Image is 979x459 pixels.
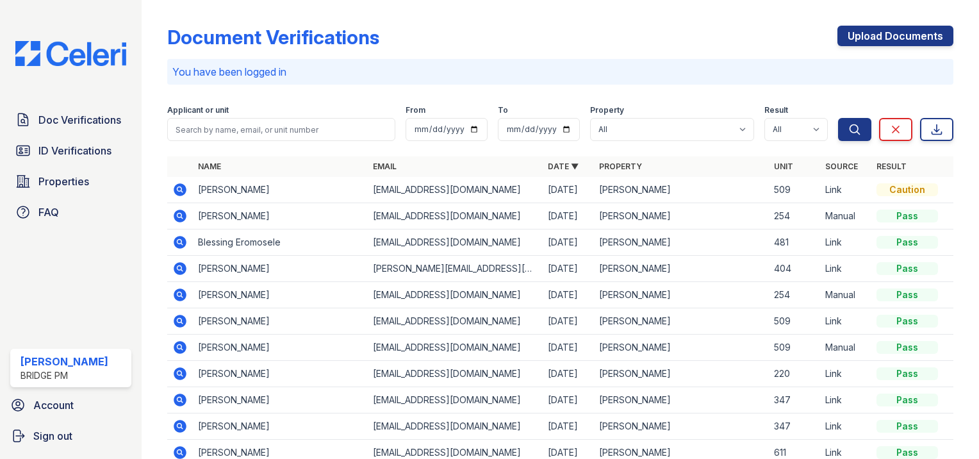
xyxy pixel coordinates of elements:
[820,203,871,229] td: Manual
[543,177,594,203] td: [DATE]
[193,229,368,256] td: Blessing Eromosele
[33,428,72,444] span: Sign out
[876,183,938,196] div: Caution
[368,203,543,229] td: [EMAIL_ADDRESS][DOMAIN_NAME]
[820,282,871,308] td: Manual
[594,203,769,229] td: [PERSON_NAME]
[368,229,543,256] td: [EMAIL_ADDRESS][DOMAIN_NAME]
[594,282,769,308] td: [PERSON_NAME]
[21,369,108,382] div: Bridge PM
[876,236,938,249] div: Pass
[594,335,769,361] td: [PERSON_NAME]
[167,118,395,141] input: Search by name, email, or unit number
[876,367,938,380] div: Pass
[167,26,379,49] div: Document Verifications
[5,41,136,66] img: CE_Logo_Blue-a8612792a0a2168367f1c8372b55b34899dd931a85d93a1a3d3e32e68fde9ad4.png
[368,413,543,440] td: [EMAIL_ADDRESS][DOMAIN_NAME]
[543,335,594,361] td: [DATE]
[193,177,368,203] td: [PERSON_NAME]
[594,229,769,256] td: [PERSON_NAME]
[498,105,508,115] label: To
[769,229,820,256] td: 481
[193,308,368,335] td: [PERSON_NAME]
[876,341,938,354] div: Pass
[876,288,938,301] div: Pass
[198,162,221,171] a: Name
[548,162,579,171] a: Date ▼
[193,335,368,361] td: [PERSON_NAME]
[193,282,368,308] td: [PERSON_NAME]
[769,203,820,229] td: 254
[825,162,858,171] a: Source
[769,256,820,282] td: 404
[368,361,543,387] td: [EMAIL_ADDRESS][DOMAIN_NAME]
[594,177,769,203] td: [PERSON_NAME]
[543,387,594,413] td: [DATE]
[769,282,820,308] td: 254
[820,177,871,203] td: Link
[876,420,938,433] div: Pass
[543,361,594,387] td: [DATE]
[10,199,131,225] a: FAQ
[820,335,871,361] td: Manual
[543,256,594,282] td: [DATE]
[172,64,948,79] p: You have been logged in
[368,308,543,335] td: [EMAIL_ADDRESS][DOMAIN_NAME]
[876,446,938,459] div: Pass
[38,204,59,220] span: FAQ
[33,397,74,413] span: Account
[10,138,131,163] a: ID Verifications
[876,262,938,275] div: Pass
[590,105,624,115] label: Property
[38,174,89,189] span: Properties
[594,361,769,387] td: [PERSON_NAME]
[193,256,368,282] td: [PERSON_NAME]
[193,203,368,229] td: [PERSON_NAME]
[368,177,543,203] td: [EMAIL_ADDRESS][DOMAIN_NAME]
[769,413,820,440] td: 347
[769,335,820,361] td: 509
[820,361,871,387] td: Link
[837,26,953,46] a: Upload Documents
[599,162,642,171] a: Property
[774,162,793,171] a: Unit
[5,423,136,449] a: Sign out
[769,177,820,203] td: 509
[373,162,397,171] a: Email
[193,387,368,413] td: [PERSON_NAME]
[368,256,543,282] td: [PERSON_NAME][EMAIL_ADDRESS][PERSON_NAME][DOMAIN_NAME]
[820,413,871,440] td: Link
[193,413,368,440] td: [PERSON_NAME]
[594,256,769,282] td: [PERSON_NAME]
[406,105,425,115] label: From
[10,169,131,194] a: Properties
[876,210,938,222] div: Pass
[38,112,121,128] span: Doc Verifications
[594,413,769,440] td: [PERSON_NAME]
[876,315,938,328] div: Pass
[769,387,820,413] td: 347
[769,361,820,387] td: 220
[764,105,788,115] label: Result
[820,387,871,413] td: Link
[543,282,594,308] td: [DATE]
[594,308,769,335] td: [PERSON_NAME]
[876,162,907,171] a: Result
[594,387,769,413] td: [PERSON_NAME]
[368,335,543,361] td: [EMAIL_ADDRESS][DOMAIN_NAME]
[10,107,131,133] a: Doc Verifications
[543,203,594,229] td: [DATE]
[167,105,229,115] label: Applicant or unit
[193,361,368,387] td: [PERSON_NAME]
[769,308,820,335] td: 509
[820,229,871,256] td: Link
[543,229,594,256] td: [DATE]
[368,387,543,413] td: [EMAIL_ADDRESS][DOMAIN_NAME]
[820,256,871,282] td: Link
[820,308,871,335] td: Link
[38,143,111,158] span: ID Verifications
[543,413,594,440] td: [DATE]
[21,354,108,369] div: [PERSON_NAME]
[368,282,543,308] td: [EMAIL_ADDRESS][DOMAIN_NAME]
